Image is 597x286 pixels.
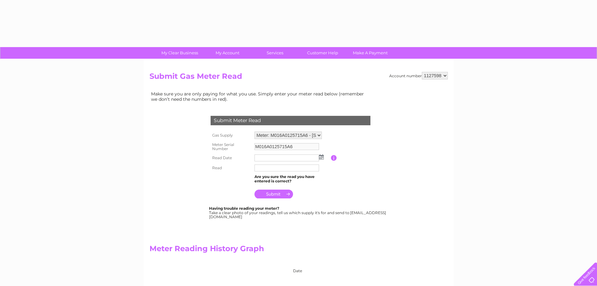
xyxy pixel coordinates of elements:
[154,47,206,59] a: My Clear Business
[149,72,448,84] h2: Submit Gas Meter Read
[331,155,337,161] input: Information
[211,116,370,125] div: Submit Meter Read
[253,173,331,185] td: Are you sure the read you have entered is correct?
[149,244,369,256] h2: Meter Reading History Graph
[202,47,253,59] a: My Account
[209,206,387,219] div: Take a clear photo of your readings, tell us which supply it's for and send to [EMAIL_ADDRESS][DO...
[209,206,279,211] b: Having trouble reading your meter?
[254,190,293,198] input: Submit
[149,90,369,103] td: Make sure you are only paying for what you use. Simply enter your meter read below (remember we d...
[389,72,448,79] div: Account number
[209,141,253,153] th: Meter Serial Number
[193,262,369,273] div: Date
[209,163,253,173] th: Read
[319,154,324,159] img: ...
[297,47,348,59] a: Customer Help
[344,47,396,59] a: Make A Payment
[249,47,301,59] a: Services
[209,130,253,141] th: Gas Supply
[209,153,253,163] th: Read Date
